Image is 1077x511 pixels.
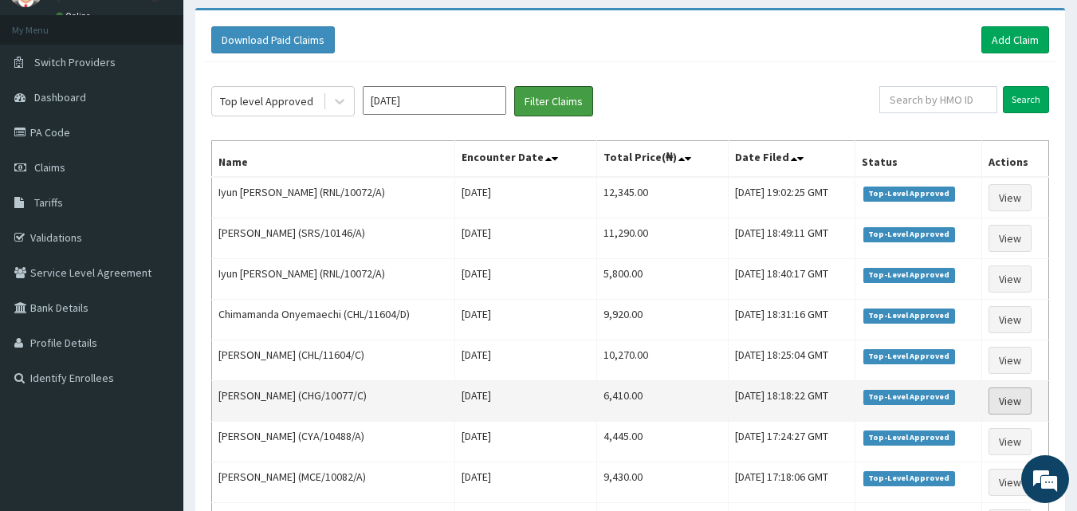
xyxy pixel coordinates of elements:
span: Top-Level Approved [863,227,955,242]
td: 4,445.00 [597,422,729,462]
td: 11,290.00 [597,218,729,259]
td: [DATE] [455,177,597,218]
div: Minimize live chat window [261,8,300,46]
td: 5,800.00 [597,259,729,300]
td: 10,270.00 [597,340,729,381]
td: [DATE] 19:02:25 GMT [729,177,855,218]
img: d_794563401_company_1708531726252_794563401 [29,80,65,120]
th: Actions [981,141,1048,178]
button: Filter Claims [514,86,593,116]
td: [PERSON_NAME] (CHG/10077/C) [212,381,455,422]
td: 6,410.00 [597,381,729,422]
span: Top-Level Approved [863,390,955,404]
td: [DATE] 18:31:16 GMT [729,300,855,340]
a: View [989,184,1032,211]
td: 9,430.00 [597,462,729,503]
td: [DATE] 18:49:11 GMT [729,218,855,259]
span: Top-Level Approved [863,187,955,201]
td: [DATE] [455,340,597,381]
td: [DATE] [455,300,597,340]
span: Top-Level Approved [863,309,955,323]
span: We're online! [92,154,220,315]
span: Top-Level Approved [863,349,955,364]
div: Top level Approved [220,93,313,109]
input: Search [1003,86,1049,113]
th: Date Filed [729,141,855,178]
span: Tariffs [34,195,63,210]
a: View [989,347,1032,374]
td: [DATE] 17:24:27 GMT [729,422,855,462]
td: 12,345.00 [597,177,729,218]
span: Switch Providers [34,55,116,69]
span: Top-Level Approved [863,471,955,485]
td: [PERSON_NAME] (CYA/10488/A) [212,422,455,462]
a: View [989,306,1032,333]
td: [DATE] [455,462,597,503]
span: Top-Level Approved [863,430,955,445]
a: Online [56,10,94,22]
td: [DATE] [455,259,597,300]
td: Chimamanda Onyemaechi (CHL/11604/D) [212,300,455,340]
td: Iyun [PERSON_NAME] (RNL/10072/A) [212,259,455,300]
th: Encounter Date [455,141,597,178]
td: [DATE] [455,218,597,259]
th: Total Price(₦) [597,141,729,178]
td: [DATE] 18:18:22 GMT [729,381,855,422]
a: View [989,469,1032,496]
td: 9,920.00 [597,300,729,340]
th: Status [855,141,982,178]
a: Add Claim [981,26,1049,53]
span: Claims [34,160,65,175]
td: [DATE] 18:40:17 GMT [729,259,855,300]
th: Name [212,141,455,178]
a: View [989,225,1032,252]
textarea: Type your message and hit 'Enter' [8,341,304,397]
td: [PERSON_NAME] (SRS/10146/A) [212,218,455,259]
td: [PERSON_NAME] (CHL/11604/C) [212,340,455,381]
td: [DATE] [455,381,597,422]
input: Select Month and Year [363,86,506,115]
span: Top-Level Approved [863,268,955,282]
td: [DATE] 18:25:04 GMT [729,340,855,381]
td: [DATE] [455,422,597,462]
div: Chat with us now [83,89,268,110]
td: Iyun [PERSON_NAME] (RNL/10072/A) [212,177,455,218]
a: View [989,387,1032,415]
input: Search by HMO ID [879,86,997,113]
td: [DATE] 17:18:06 GMT [729,462,855,503]
span: Dashboard [34,90,86,104]
td: [PERSON_NAME] (MCE/10082/A) [212,462,455,503]
button: Download Paid Claims [211,26,335,53]
a: View [989,428,1032,455]
a: View [989,265,1032,293]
